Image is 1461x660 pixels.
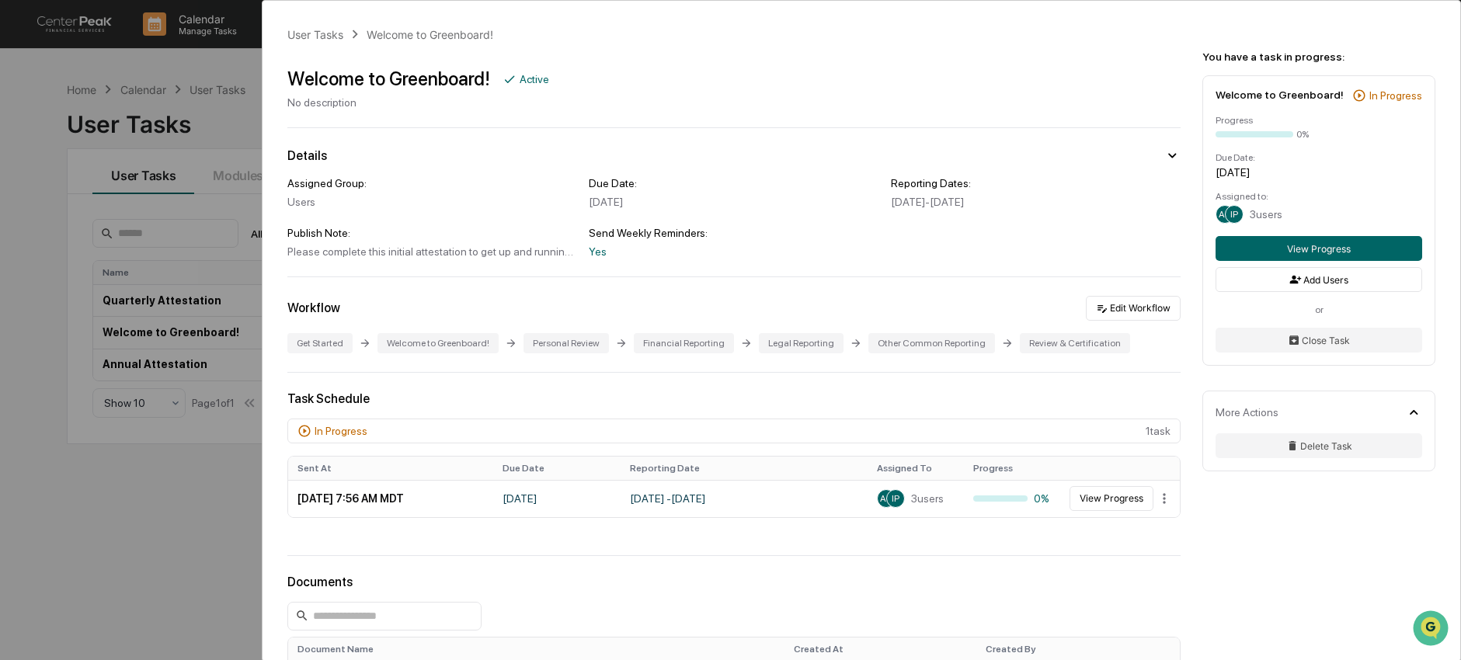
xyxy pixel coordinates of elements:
div: Documents [287,575,1181,589]
button: Close Task [1216,328,1422,353]
div: Yes [589,245,878,258]
span: Data Lookup [31,225,98,241]
div: Welcome to Greenboard! [377,333,499,353]
span: Preclearance [31,196,100,211]
span: 3 users [911,492,944,505]
div: or [1216,304,1422,315]
div: Review & Certification [1020,333,1130,353]
div: Financial Reporting [634,333,734,353]
div: [DATE] [1216,166,1422,179]
div: Task Schedule [287,391,1181,406]
th: Reporting Date [621,457,868,480]
span: AC [880,493,893,504]
div: Due Date: [1216,152,1422,163]
button: Delete Task [1216,433,1422,458]
div: Publish Note: [287,227,577,239]
div: More Actions [1216,406,1278,419]
a: 🖐️Preclearance [9,189,106,217]
div: In Progress [315,425,367,437]
a: 🗄️Attestations [106,189,199,217]
div: Users [287,196,577,208]
div: Legal Reporting [759,333,844,353]
th: Sent At [288,457,493,480]
div: 🖐️ [16,197,28,210]
div: Welcome to Greenboard! [1216,89,1344,101]
div: Details [287,148,327,163]
div: Active [520,73,549,85]
div: You have a task in progress: [1202,50,1435,63]
div: Assigned Group: [287,177,577,189]
a: 🔎Data Lookup [9,219,104,247]
div: 🗄️ [113,197,125,210]
td: [DATE] [493,480,621,517]
div: No description [287,96,549,109]
button: View Progress [1216,236,1422,261]
span: IP [892,493,899,504]
span: 3 users [1250,208,1282,221]
div: Assigned to: [1216,191,1422,202]
div: Workflow [287,300,340,315]
p: How can we help? [16,33,283,57]
div: 0% [1296,129,1309,140]
div: We're available if you need us! [53,134,197,147]
div: User Tasks [287,28,343,41]
div: Other Common Reporting [868,333,995,353]
div: Welcome to Greenboard! [287,68,490,90]
div: Please complete this initial attestation to get up and running on the Greenboard system. [287,245,577,258]
div: Due Date: [589,177,878,189]
th: Assigned To [868,457,964,480]
div: Reporting Dates: [891,177,1181,189]
button: Add Users [1216,267,1422,292]
span: AC [1219,209,1232,220]
iframe: Open customer support [1411,609,1453,651]
img: 1746055101610-c473b297-6a78-478c-a979-82029cc54cd1 [16,119,43,147]
td: [DATE] 7:56 AM MDT [288,480,493,517]
th: Progress [964,457,1060,480]
span: Pylon [155,263,188,275]
button: View Progress [1070,486,1153,511]
div: 1 task [287,419,1181,443]
span: IP [1230,209,1238,220]
button: Edit Workflow [1086,296,1181,321]
div: 🔎 [16,227,28,239]
a: Powered byPylon [110,262,188,275]
button: Start new chat [264,123,283,142]
div: Welcome to Greenboard! [367,28,493,41]
div: [DATE] [589,196,878,208]
div: Progress [1216,115,1422,126]
th: Due Date [493,457,621,480]
span: Attestations [128,196,193,211]
div: Personal Review [524,333,609,353]
td: [DATE] - [DATE] [621,480,868,517]
div: Start new chat [53,119,255,134]
div: Send Weekly Reminders: [589,227,878,239]
div: In Progress [1369,89,1422,102]
div: Get Started [287,333,353,353]
span: [DATE] - [DATE] [891,196,964,208]
div: 0% [973,492,1051,505]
